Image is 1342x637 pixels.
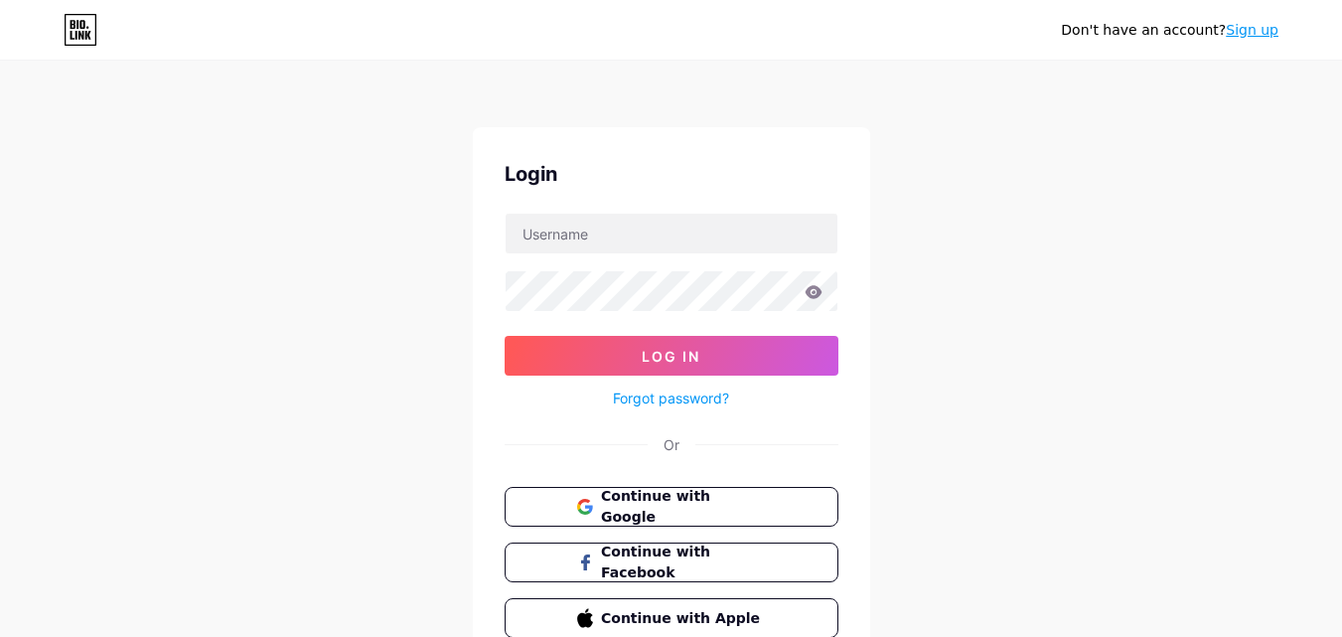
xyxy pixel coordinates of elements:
[505,543,838,582] button: Continue with Facebook
[506,214,837,253] input: Username
[505,336,838,376] button: Log In
[613,388,729,408] a: Forgot password?
[1061,20,1278,41] div: Don't have an account?
[505,159,838,189] div: Login
[601,486,765,528] span: Continue with Google
[642,348,700,365] span: Log In
[664,434,679,455] div: Or
[1226,22,1278,38] a: Sign up
[601,608,765,629] span: Continue with Apple
[505,487,838,527] button: Continue with Google
[601,542,765,583] span: Continue with Facebook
